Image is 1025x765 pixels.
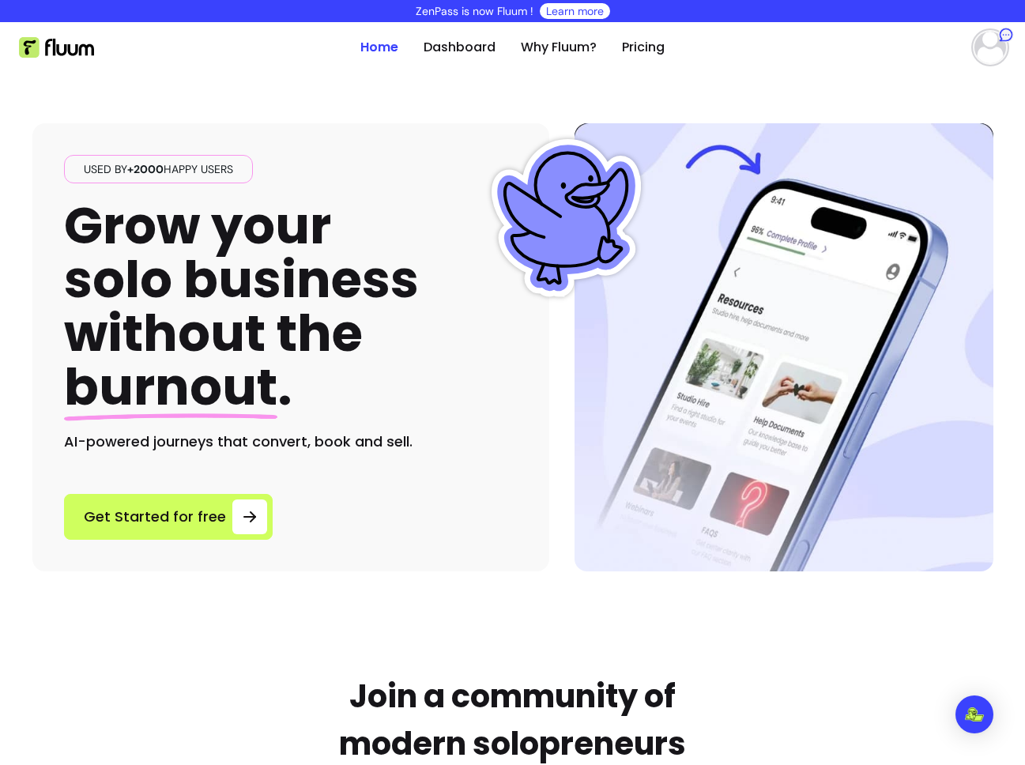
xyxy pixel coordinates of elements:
[64,494,273,540] a: Get Started for free
[622,38,665,57] a: Pricing
[64,352,277,422] span: burnout
[974,32,1006,63] img: avatar
[127,162,164,176] span: +2000
[424,38,496,57] a: Dashboard
[77,161,239,177] span: Used by happy users
[84,506,226,528] span: Get Started for free
[546,3,604,19] a: Learn more
[64,199,419,415] h1: Grow your solo business without the .
[416,3,533,19] p: ZenPass is now Fluum !
[575,123,993,571] img: Hero
[19,37,94,58] img: Fluum Logo
[360,38,398,57] a: Home
[521,38,597,57] a: Why Fluum?
[64,431,518,453] h2: AI-powered journeys that convert, book and sell.
[968,32,1006,63] button: avatar
[955,695,993,733] div: Open Intercom Messenger
[488,139,646,297] img: Fluum Duck sticker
